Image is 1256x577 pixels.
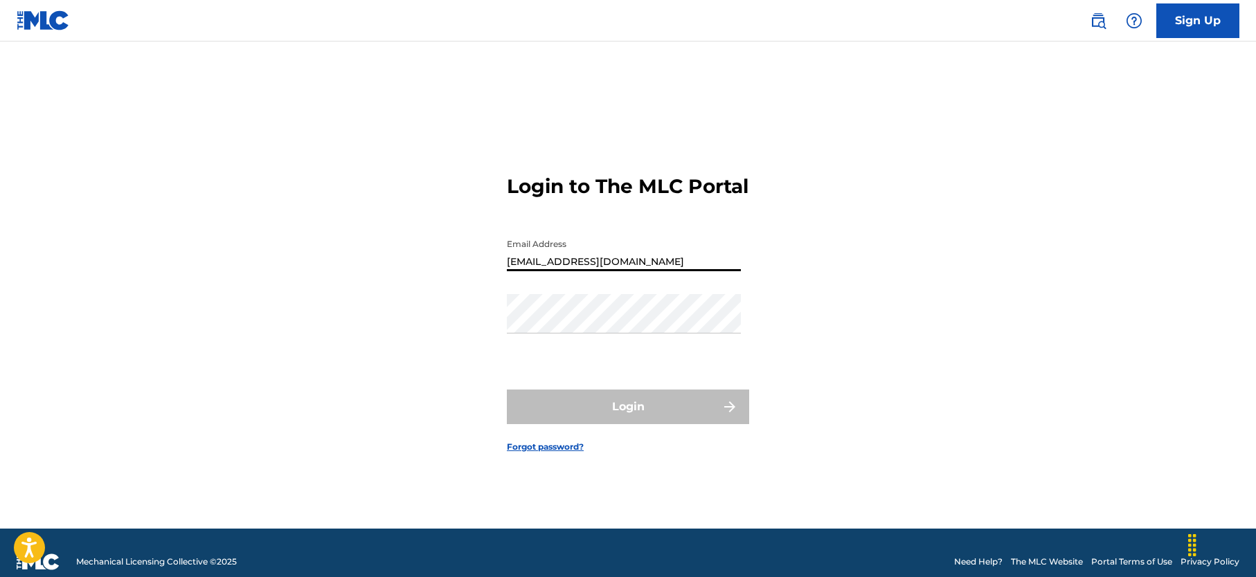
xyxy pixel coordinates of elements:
[1120,7,1148,35] div: Help
[507,174,748,199] h3: Login to The MLC Portal
[1156,3,1239,38] a: Sign Up
[17,553,60,570] img: logo
[1187,511,1256,577] iframe: Chat Widget
[76,556,237,568] span: Mechanical Licensing Collective © 2025
[1126,12,1142,29] img: help
[1090,12,1106,29] img: search
[1181,556,1239,568] a: Privacy Policy
[954,556,1003,568] a: Need Help?
[1011,556,1083,568] a: The MLC Website
[1181,524,1203,566] div: Drag
[507,441,584,453] a: Forgot password?
[1091,556,1172,568] a: Portal Terms of Use
[1084,7,1112,35] a: Public Search
[17,10,70,30] img: MLC Logo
